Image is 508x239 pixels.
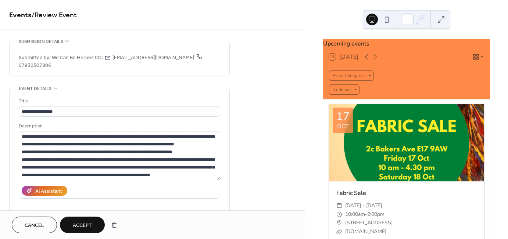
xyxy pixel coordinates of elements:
[19,38,63,46] span: Submission details
[337,124,348,129] div: Oct
[345,201,382,210] span: [DATE] - [DATE]
[73,222,92,229] span: Accept
[35,188,62,195] div: AI Assistant
[323,39,490,48] div: Upcoming events
[19,54,220,69] span: Submitted by: We Can Be Heroes CIC [EMAIL_ADDRESS][DOMAIN_NAME]
[345,228,386,235] a: [DOMAIN_NAME]
[336,201,342,210] div: ​
[19,85,51,93] span: Event details
[9,8,32,22] a: Events
[25,222,44,229] span: Cancel
[336,218,342,227] div: ​
[336,227,342,236] div: ​
[336,111,350,122] div: 17
[32,8,77,22] span: / Review Event
[19,207,219,215] div: Location
[367,210,384,219] span: 2:00pm
[336,189,366,197] a: Fabric Sale
[345,218,393,227] span: [STREET_ADDRESS]
[365,210,367,219] span: -
[345,210,365,219] span: 10:00am
[19,97,219,105] div: Title
[60,217,105,233] button: Accept
[19,122,219,130] div: Description
[19,53,202,70] span: 07930307806
[22,186,67,196] button: AI Assistant
[336,210,342,219] div: ​
[12,217,57,233] button: Cancel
